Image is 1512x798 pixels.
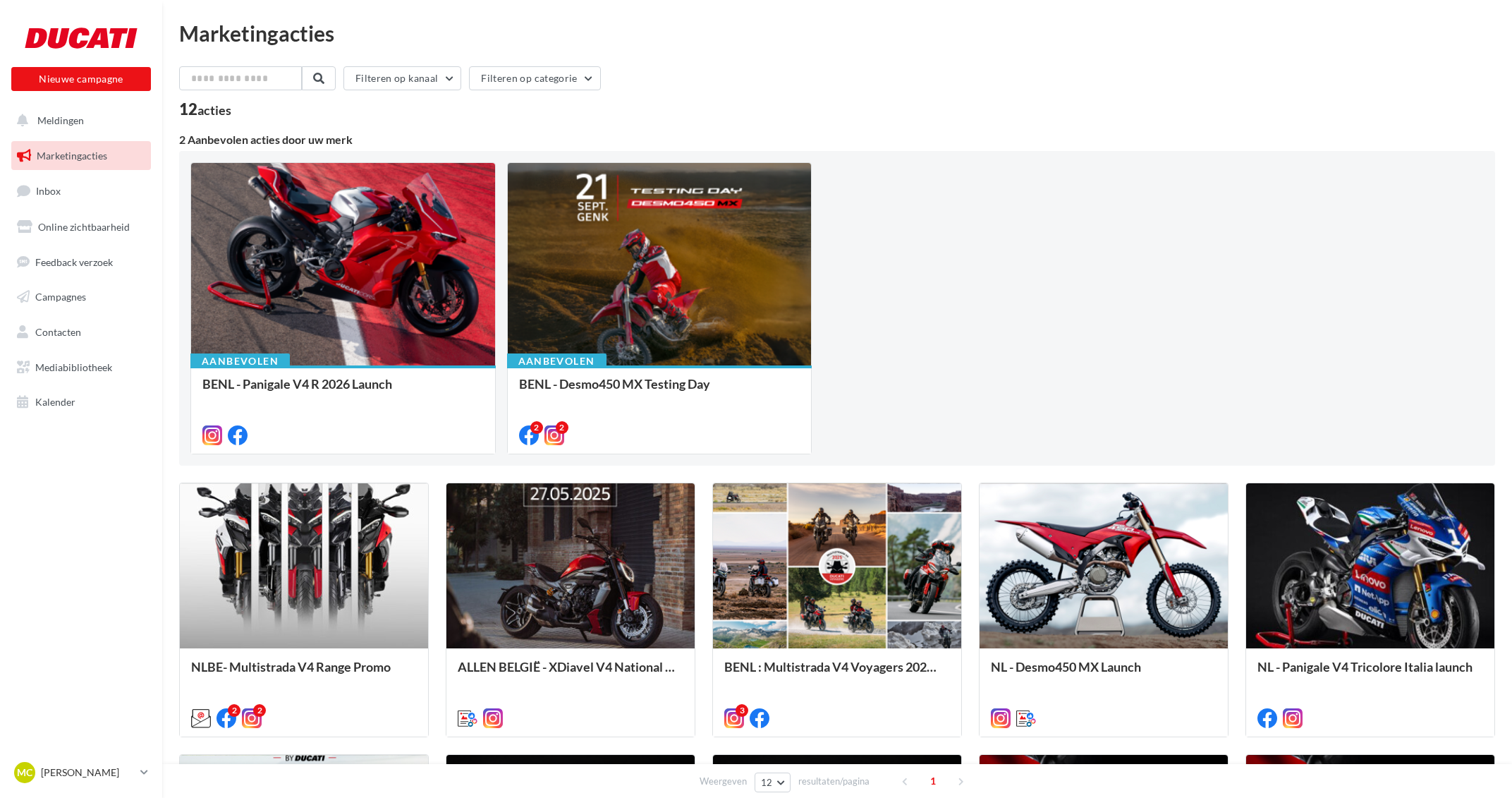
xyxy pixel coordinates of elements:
span: Mediabibliotheek [35,361,112,373]
span: 12 [761,777,773,788]
div: NL - Panigale V4 Tricolore Italia launch [1257,660,1483,688]
div: Aanbevolen [507,353,606,369]
a: Online zichtbaarheid [8,212,154,242]
div: BENL - Panigale V4 R 2026 Launch [202,377,484,405]
a: Campagnes [8,282,154,312]
span: Meldingen [37,114,84,126]
div: acties [197,104,231,116]
span: Kalender [35,396,75,408]
button: Nieuwe campagne [11,67,151,91]
span: Weergeven [700,775,747,788]
div: 2 [530,421,543,434]
button: Filteren op kanaal [343,66,461,90]
a: Marketingacties [8,141,154,171]
div: NL - Desmo450 MX Launch [991,660,1217,688]
div: Marketingacties [179,23,1495,44]
span: 1 [922,770,944,792]
div: BENL - Desmo450 MX Testing Day [519,377,800,405]
span: Online zichtbaarheid [38,221,130,233]
span: Inbox [36,185,61,197]
span: Contacten [35,326,81,338]
div: 3 [736,704,748,717]
p: [PERSON_NAME] [41,766,135,780]
div: 12 [179,102,231,117]
div: 2 [228,704,240,717]
a: Contacten [8,318,154,347]
div: 2 [253,704,266,717]
div: 2 Aanbevolen acties door uw merk [179,134,1495,145]
div: ALLEN BELGIË - XDiavel V4 National Launch [458,660,683,688]
a: Inbox [8,176,154,206]
span: Feedback verzoek [35,255,113,267]
a: Mediabibliotheek [8,353,154,382]
button: Filteren op categorie [469,66,600,90]
span: MC [17,766,32,780]
span: Campagnes [35,291,86,303]
div: NLBE- Multistrada V4 Range Promo [191,660,417,688]
span: Marketingacties [37,150,107,162]
a: Feedback verzoek [8,248,154,277]
button: 12 [755,773,791,792]
div: BENL : Multistrada V4 Voyagers 2025 Contest [724,660,950,688]
a: MC [PERSON_NAME] [11,759,151,786]
a: Kalender [8,387,154,417]
div: Aanbevolen [190,353,290,369]
span: resultaten/pagina [798,775,870,788]
div: 2 [556,421,568,434]
button: Meldingen [8,106,148,135]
